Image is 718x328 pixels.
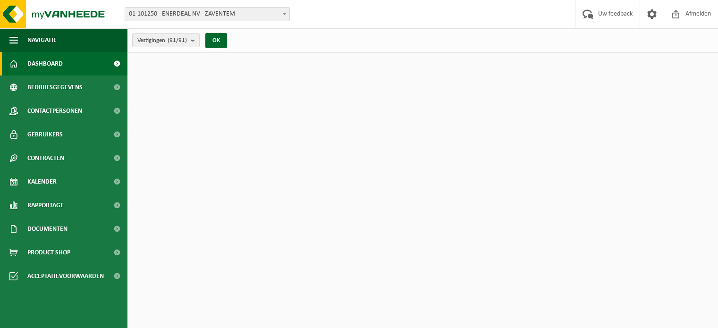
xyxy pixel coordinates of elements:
count: (91/91) [168,37,187,43]
button: OK [205,33,227,48]
span: Acceptatievoorwaarden [27,264,104,288]
span: Rapportage [27,193,64,217]
span: Contracten [27,146,64,170]
span: Product Shop [27,241,70,264]
span: Vestigingen [137,34,187,48]
span: Kalender [27,170,57,193]
span: Gebruikers [27,123,63,146]
span: Dashboard [27,52,63,76]
span: 01-101250 - ENERDEAL NV - ZAVENTEM [125,7,290,21]
button: Vestigingen(91/91) [132,33,200,47]
span: Documenten [27,217,68,241]
span: 01-101250 - ENERDEAL NV - ZAVENTEM [125,8,289,21]
span: Navigatie [27,28,57,52]
span: Contactpersonen [27,99,82,123]
span: Bedrijfsgegevens [27,76,83,99]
